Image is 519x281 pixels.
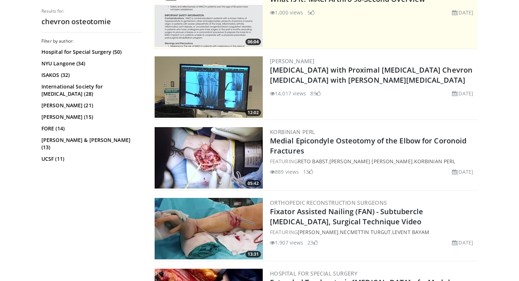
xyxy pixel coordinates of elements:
a: [PERSON_NAME] & [PERSON_NAME] (13) [41,137,141,151]
div: FEATURING , , [270,228,476,236]
a: Korbinian Perl [270,128,315,135]
a: [PERSON_NAME] (15) [41,113,141,121]
h2: chevron osteotomie [41,17,142,26]
a: Orthopedic Reconstruction Surgeons [270,199,387,206]
a: Levent Bayam [392,229,429,235]
h3: Filter by author: [41,38,142,44]
a: International Society for [MEDICAL_DATA] (28) [41,83,141,98]
a: [PERSON_NAME] (21) [41,102,141,109]
a: Reto Babst [298,158,328,165]
span: 13:31 [245,251,261,258]
li: 1,000 views [270,9,303,16]
p: Results for: [41,8,142,14]
span: 05:42 [245,180,261,187]
a: Fixator Assisted Nailing (FAN) - Subtubercle [MEDICAL_DATA], Surgical Technique Video [270,207,423,226]
a: [MEDICAL_DATA] with Proximal [MEDICAL_DATA] Chevron [MEDICAL_DATA] with [PERSON_NAME][MEDICAL_DATA] [270,65,473,85]
a: NYU Langone (34) [41,60,141,67]
li: 14,017 views [270,90,306,97]
a: 05:42 [155,127,263,189]
a: [PERSON_NAME] [298,229,338,235]
li: 89 [310,90,320,97]
span: 06:04 [245,39,261,45]
li: 889 views [270,168,299,176]
a: Necmettin Turgut [340,229,391,235]
li: 1,907 views [270,239,303,246]
a: ISAKOS (32) [41,72,141,79]
img: 08be0349-593e-48f1-bfea-69f97c3c7a0f.300x170_q85_crop-smart_upscale.jpg [155,56,263,118]
div: FEATURING , , [270,157,476,165]
a: Medial Epicondyle Osteotomy of the Elbow for Coronoid Fractures [270,136,466,156]
li: 13 [303,168,313,176]
img: e071edbb-ea24-493e-93e4-473a830f7230.300x170_q85_crop-smart_upscale.jpg [155,198,263,259]
a: Hospital for Special Surgery (50) [41,48,141,56]
a: UCSF (11) [41,155,141,163]
li: [DATE] [452,9,473,16]
li: [DATE] [452,239,473,246]
li: [DATE] [452,90,473,97]
a: 12:02 [155,56,263,118]
a: FORE (14) [41,125,141,132]
a: 13:31 [155,198,263,259]
img: 3bdbf933-769d-4025-a0b0-14e0145b0950.300x170_q85_crop-smart_upscale.jpg [155,127,263,189]
li: 23 [307,239,318,246]
span: 12:02 [245,109,261,116]
a: [PERSON_NAME] [270,57,314,65]
a: Hospital for Special Surgery [270,270,358,277]
li: [DATE] [452,168,473,176]
a: Korbinian Perl [414,158,455,165]
a: [PERSON_NAME] [PERSON_NAME] [329,158,413,165]
li: 5 [307,9,315,16]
